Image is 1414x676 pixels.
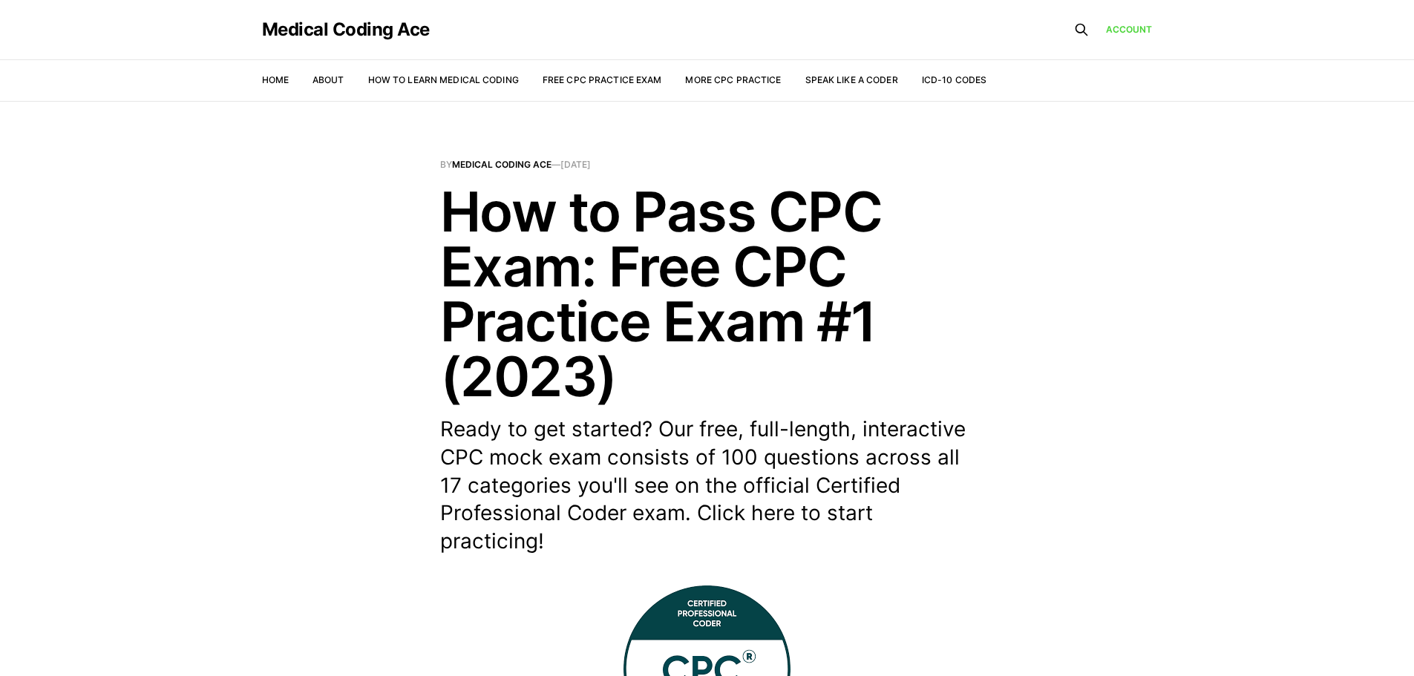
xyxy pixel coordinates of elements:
[440,416,975,556] p: Ready to get started? Our free, full-length, interactive CPC mock exam consists of 100 questions ...
[452,159,551,170] a: Medical Coding Ace
[805,74,898,85] a: Speak Like a Coder
[1106,22,1153,36] a: Account
[440,160,975,169] span: By —
[440,184,975,404] h1: How to Pass CPC Exam: Free CPC Practice Exam #1 (2023)
[262,74,289,85] a: Home
[368,74,519,85] a: How to Learn Medical Coding
[560,159,591,170] time: [DATE]
[685,74,781,85] a: More CPC Practice
[922,74,986,85] a: ICD-10 Codes
[262,21,430,39] a: Medical Coding Ace
[312,74,344,85] a: About
[543,74,662,85] a: Free CPC Practice Exam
